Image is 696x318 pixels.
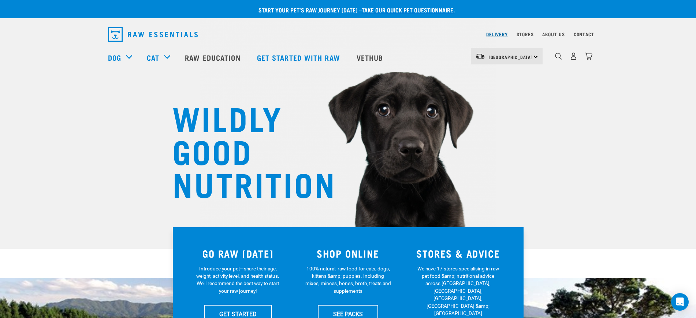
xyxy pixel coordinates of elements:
[102,24,594,45] nav: dropdown navigation
[489,56,533,58] span: [GEOGRAPHIC_DATA]
[108,27,198,42] img: Raw Essentials Logo
[362,8,455,11] a: take our quick pet questionnaire.
[585,52,592,60] img: home-icon@2x.png
[407,248,509,259] h3: STORES & ADVICE
[178,43,249,72] a: Raw Education
[671,293,689,311] div: Open Intercom Messenger
[555,53,562,60] img: home-icon-1@2x.png
[297,248,399,259] h3: SHOP ONLINE
[415,265,501,317] p: We have 17 stores specialising in raw pet food &amp; nutritional advice across [GEOGRAPHIC_DATA],...
[517,33,534,35] a: Stores
[349,43,392,72] a: Vethub
[486,33,507,35] a: Delivery
[574,33,594,35] a: Contact
[570,52,577,60] img: user.png
[108,52,121,63] a: Dog
[195,265,281,295] p: Introduce your pet—share their age, weight, activity level, and health status. We'll recommend th...
[187,248,289,259] h3: GO RAW [DATE]
[305,265,391,295] p: 100% natural, raw food for cats, dogs, kittens &amp; puppies. Including mixes, minces, bones, bro...
[250,43,349,72] a: Get started with Raw
[542,33,565,35] a: About Us
[172,101,319,199] h1: WILDLY GOOD NUTRITION
[147,52,159,63] a: Cat
[475,53,485,60] img: van-moving.png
